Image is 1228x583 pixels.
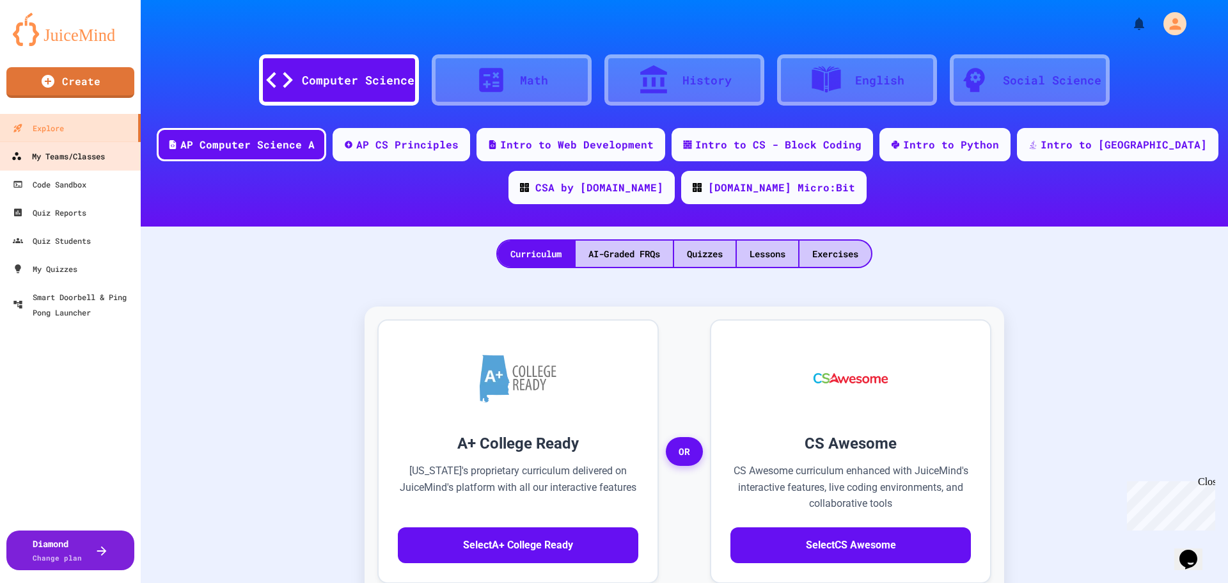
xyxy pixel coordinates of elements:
[33,553,82,563] span: Change plan
[855,72,904,89] div: English
[674,241,736,267] div: Quizzes
[398,432,638,455] h3: A+ College Ready
[302,72,414,89] div: Computer Science
[13,261,77,276] div: My Quizzes
[903,137,999,152] div: Intro to Python
[5,5,88,81] div: Chat with us now!Close
[12,148,105,164] div: My Teams/Classes
[480,355,556,403] img: A+ College Ready
[799,241,871,267] div: Exercises
[13,233,91,248] div: Quiz Students
[730,463,971,512] p: CS Awesome curriculum enhanced with JuiceMind's interactive features, live coding environments, a...
[13,13,128,46] img: logo-orange.svg
[730,432,971,455] h3: CS Awesome
[695,137,862,152] div: Intro to CS - Block Coding
[730,527,971,563] button: SelectCS Awesome
[737,241,798,267] div: Lessons
[13,120,64,136] div: Explore
[356,137,459,152] div: AP CS Principles
[708,180,855,195] div: [DOMAIN_NAME] Micro:Bit
[13,177,86,192] div: Code Sandbox
[13,205,86,220] div: Quiz Reports
[801,340,901,417] img: CS Awesome
[1122,476,1215,531] iframe: chat widget
[398,527,638,563] button: SelectA+ College Ready
[535,180,663,195] div: CSA by [DOMAIN_NAME]
[13,289,136,320] div: Smart Doorbell & Ping Pong Launcher
[180,137,315,152] div: AP Computer Science A
[6,531,134,570] button: DiamondChange plan
[1041,137,1207,152] div: Intro to [GEOGRAPHIC_DATA]
[1108,13,1150,35] div: My Notifications
[498,241,574,267] div: Curriculum
[693,183,702,192] img: CODE_logo_RGB.png
[520,72,548,89] div: Math
[682,72,732,89] div: History
[1003,72,1101,89] div: Social Science
[520,183,529,192] img: CODE_logo_RGB.png
[666,437,703,467] span: OR
[500,137,654,152] div: Intro to Web Development
[576,241,673,267] div: AI-Graded FRQs
[1150,9,1190,38] div: My Account
[1174,532,1215,570] iframe: chat widget
[6,67,134,98] a: Create
[398,463,638,512] p: [US_STATE]'s proprietary curriculum delivered on JuiceMind's platform with all our interactive fe...
[33,537,82,564] div: Diamond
